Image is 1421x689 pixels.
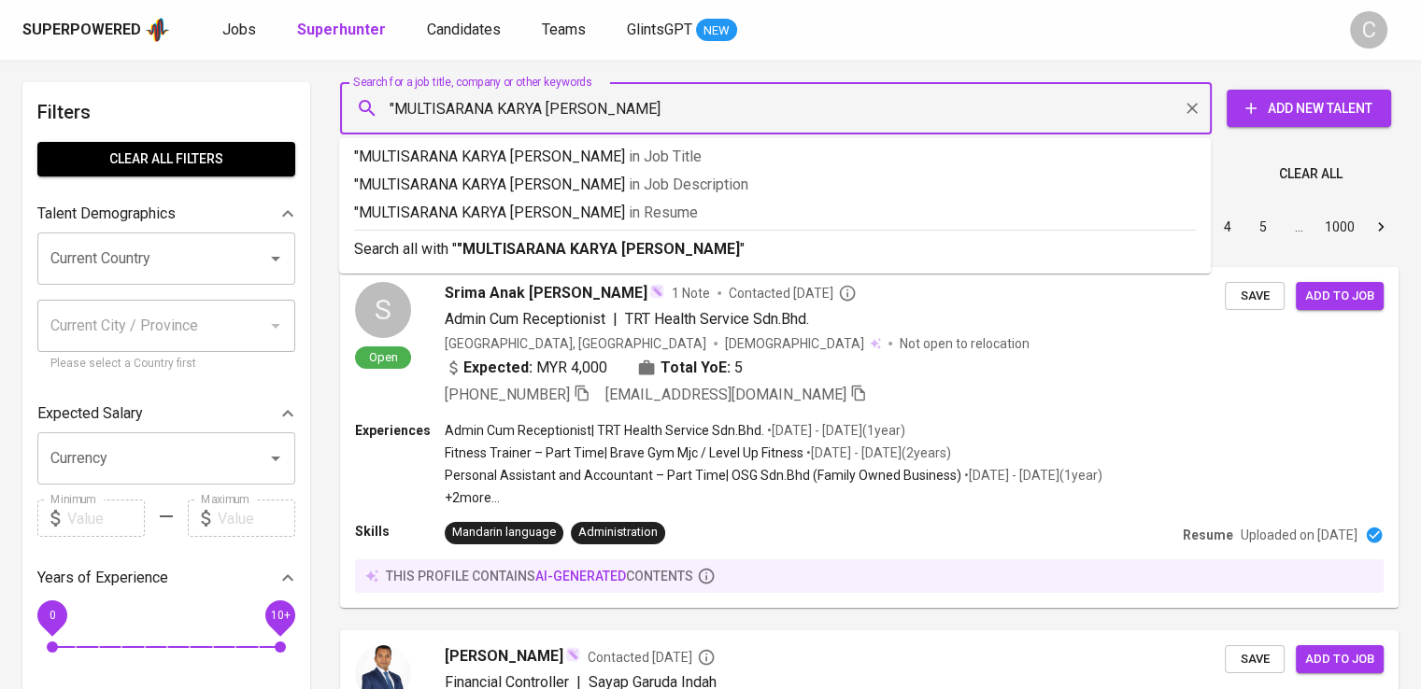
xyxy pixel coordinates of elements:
a: GlintsGPT NEW [627,19,737,42]
span: Contacted [DATE] [729,284,857,302]
span: in Job Description [629,176,748,193]
div: Mandarin language [452,524,556,541]
p: Skills [355,522,445,541]
input: Value [67,499,145,537]
span: | [613,308,618,330]
button: Go to page 1000 [1319,212,1360,242]
div: Expected Salary [37,395,295,432]
div: C [1350,11,1387,49]
span: 1 Note [672,284,710,302]
p: Uploaded on [DATE] [1241,526,1357,544]
span: Add New Talent [1242,97,1376,120]
p: Expected Salary [37,402,143,425]
img: app logo [145,16,170,44]
div: S [355,282,411,338]
a: Superpoweredapp logo [22,16,170,44]
p: Search all with " " [354,238,1196,260]
b: Superhunter [297,21,386,38]
button: Open [263,246,289,272]
b: Total YoE: [661,357,731,379]
span: [DEMOGRAPHIC_DATA] [725,334,867,353]
span: Save [1234,286,1275,307]
p: Not open to relocation [900,334,1030,353]
p: Fitness Trainer – Part Time | Brave Gym Mjc / Level Up Fitness [445,443,803,462]
img: magic_wand.svg [565,647,580,662]
p: "MULTISARANA KARYA [PERSON_NAME] [354,174,1196,196]
span: in Resume [629,204,698,221]
span: 0 [49,609,55,622]
button: Clear All [1272,157,1350,191]
svg: By Batam recruiter [697,648,716,667]
button: Add New Talent [1227,90,1391,127]
button: Clear [1179,95,1205,121]
span: Add to job [1305,286,1374,307]
button: Save [1225,645,1285,674]
svg: By Malaysia recruiter [838,284,857,302]
span: Add to job [1305,649,1374,670]
span: [EMAIL_ADDRESS][DOMAIN_NAME] [605,386,846,403]
p: Years of Experience [37,567,168,589]
a: Jobs [222,19,260,42]
a: Superhunter [297,19,390,42]
h6: Filters [37,97,295,127]
a: Candidates [427,19,504,42]
p: Talent Demographics [37,203,176,225]
span: Srima Anak [PERSON_NAME] [445,282,647,304]
div: … [1284,218,1314,236]
span: [PERSON_NAME] [445,645,563,668]
a: SOpenSrima Anak [PERSON_NAME]1 NoteContacted [DATE]Admin Cum Receptionist|TRT Health Service Sdn.... [340,267,1399,608]
span: Admin Cum Receptionist [445,310,605,328]
div: Years of Experience [37,559,295,597]
p: Please select a Country first [50,355,282,373]
span: Candidates [427,21,501,38]
span: AI-generated [535,569,626,584]
p: Experiences [355,421,445,440]
p: • [DATE] - [DATE] ( 1 year ) [961,466,1102,485]
span: NEW [696,21,737,40]
a: Teams [542,19,590,42]
button: Add to job [1296,645,1384,674]
button: Go to next page [1366,212,1396,242]
span: Contacted [DATE] [588,648,716,667]
span: Teams [542,21,586,38]
p: "MULTISARANA KARYA [PERSON_NAME] [354,146,1196,168]
img: magic_wand.svg [649,284,664,299]
p: Resume [1183,526,1233,544]
span: Clear All [1279,162,1343,186]
button: Add to job [1296,282,1384,311]
span: 10+ [270,609,290,622]
p: Personal Assistant and Accountant – Part Time | OSG Sdn.Bhd (Family Owned Business) [445,466,961,485]
b: "MULTISARANA KARYA [PERSON_NAME] [457,240,740,258]
span: Clear All filters [52,148,280,171]
nav: pagination navigation [1068,212,1399,242]
p: +2 more ... [445,488,1102,507]
p: • [DATE] - [DATE] ( 1 year ) [764,421,905,440]
p: this profile contains contents [386,567,693,585]
p: • [DATE] - [DATE] ( 2 years ) [803,443,951,462]
span: Open [362,349,405,365]
span: in Job Title [629,148,702,165]
span: [PHONE_NUMBER] [445,386,570,403]
div: MYR 4,000 [445,357,607,379]
button: Go to page 5 [1248,212,1278,242]
span: Jobs [222,21,256,38]
div: [GEOGRAPHIC_DATA], [GEOGRAPHIC_DATA] [445,334,706,353]
div: Superpowered [22,20,141,41]
button: Go to page 4 [1213,212,1243,242]
button: Save [1225,282,1285,311]
b: Expected: [463,357,533,379]
span: TRT Health Service Sdn.Bhd. [625,310,809,328]
p: "MULTISARANA KARYA [PERSON_NAME] [354,202,1196,224]
input: Value [218,499,295,537]
div: Administration [578,524,658,541]
span: GlintsGPT [627,21,692,38]
div: Talent Demographics [37,195,295,232]
span: 5 [734,357,743,379]
span: Save [1234,649,1275,670]
button: Clear All filters [37,142,295,176]
p: Admin Cum Receptionist | TRT Health Service Sdn.Bhd. [445,421,764,440]
button: Open [263,445,289,471]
